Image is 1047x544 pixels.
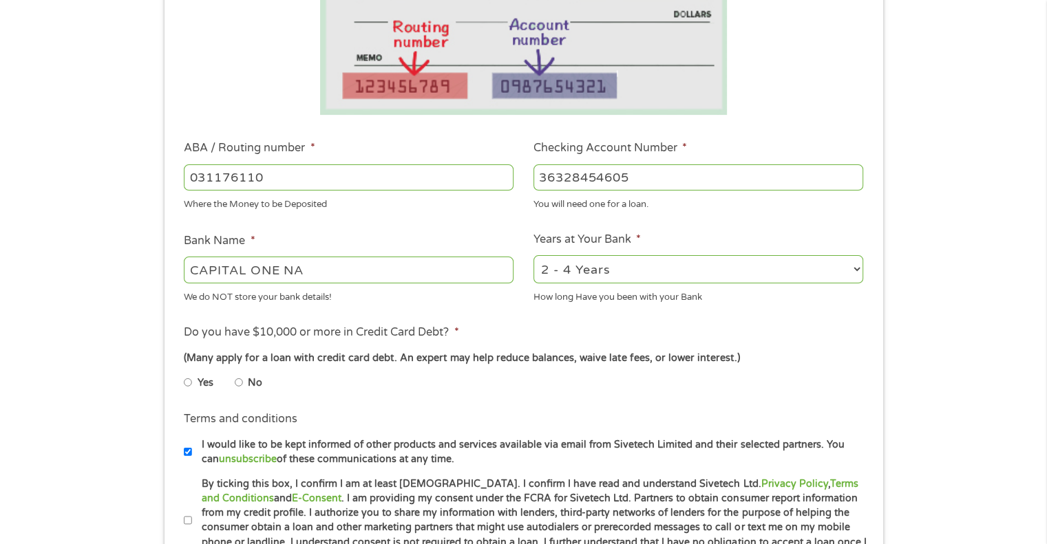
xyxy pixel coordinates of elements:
input: 345634636 [533,164,863,191]
div: How long Have you been with your Bank [533,285,863,304]
label: ABA / Routing number [184,141,315,155]
label: Years at Your Bank [533,232,641,247]
label: No [248,376,262,391]
input: 263177916 [184,164,514,191]
a: Privacy Policy [761,478,827,490]
label: Checking Account Number [533,141,687,155]
label: Bank Name [184,234,255,248]
label: Terms and conditions [184,412,297,426]
a: E-Consent [292,492,341,504]
label: I would like to be kept informed of other products and services available via email from Sivetech... [192,437,867,467]
a: Terms and Conditions [202,478,858,504]
a: unsubscribe [219,453,277,465]
div: Where the Money to be Deposited [184,193,514,212]
label: Yes [198,376,213,391]
div: You will need one for a loan. [533,193,863,212]
div: (Many apply for a loan with credit card debt. An expert may help reduce balances, waive late fees... [184,351,863,366]
label: Do you have $10,000 or more in Credit Card Debt? [184,325,458,340]
div: We do NOT store your bank details! [184,285,514,304]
